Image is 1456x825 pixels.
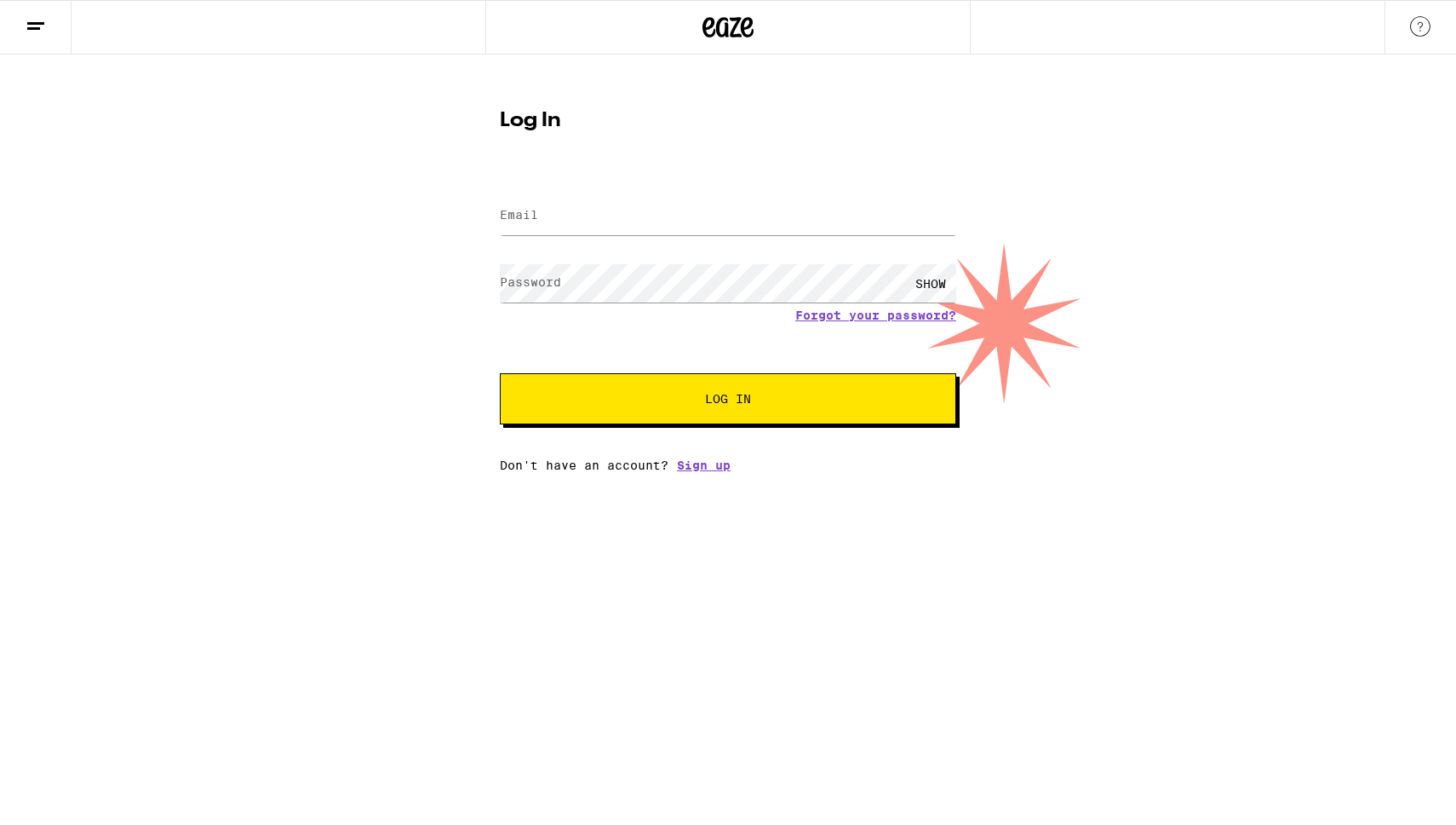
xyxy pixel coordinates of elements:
[705,393,751,405] span: Log In
[795,309,956,322] a: Forgot your password?
[500,197,956,235] input: Email
[905,264,956,303] div: SHOW
[500,111,956,131] h1: Log In
[677,459,731,472] a: Sign up
[500,459,956,472] div: Don't have an account?
[500,208,538,222] label: Email
[500,275,561,289] label: Password
[500,373,956,424] button: Log In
